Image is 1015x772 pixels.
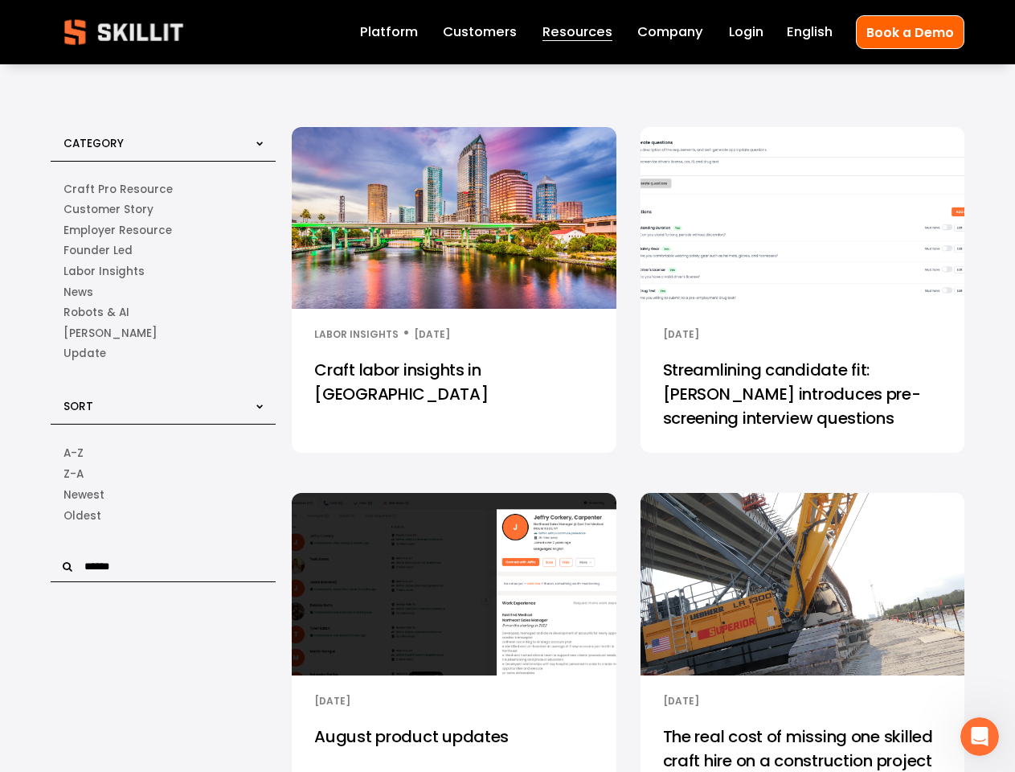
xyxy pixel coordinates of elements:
a: Customer Story [63,199,263,220]
a: Date [63,484,263,505]
a: Sam [63,323,263,344]
a: folder dropdown [542,21,612,43]
a: Labor Insights [314,327,399,341]
span: Resources [542,23,612,43]
time: [DATE] [314,694,350,708]
a: News [63,282,263,303]
span: Newest [63,487,104,504]
a: Platform [360,21,418,43]
span: A-Z [63,445,84,462]
img: The real cost of missing one skilled craft hire on a construction project [638,492,965,676]
a: Company [637,21,703,43]
a: Customers [443,21,517,43]
a: Book a Demo [856,15,964,48]
a: Labor Insights [63,261,263,282]
a: Robots & AI [63,302,263,323]
a: Alphabetical [63,442,263,463]
time: [DATE] [663,694,699,708]
a: Streamlining candidate fit: [PERSON_NAME] introduces pre-screening interview questions [641,345,964,453]
span: Category [63,136,124,151]
img: Streamlining candidate fit: Skillit introduces pre-screening interview questions [638,125,965,310]
span: English [787,23,833,43]
a: Employer Resource [63,220,263,241]
a: Craft Pro Resource [63,179,263,200]
a: Founder Led [63,240,263,261]
time: [DATE] [414,327,450,341]
time: [DATE] [663,327,699,341]
a: Update [63,343,263,364]
img: August product updates [290,492,617,676]
img: Skillit [51,8,197,56]
span: Z-A [63,466,84,483]
a: Date [63,505,263,526]
iframe: Intercom live chat [960,717,999,756]
span: Sort [63,399,93,414]
span: Oldest [63,507,101,525]
div: language picker [787,21,833,43]
a: Craft labor insights in [GEOGRAPHIC_DATA] [292,345,616,453]
img: Craft labor insights in Tampa [290,125,617,310]
a: Login [729,21,763,43]
a: Alphabetical [63,463,263,484]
